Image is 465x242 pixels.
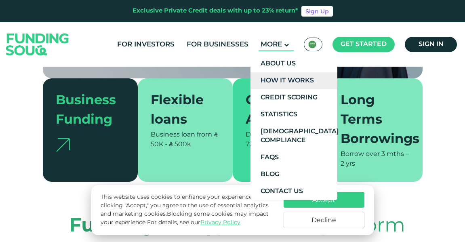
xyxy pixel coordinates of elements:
[405,37,457,52] a: Sign in
[246,91,308,130] div: Quick Approvals
[246,132,312,138] span: Decisions typically in
[250,149,337,166] a: FAQs
[250,123,337,149] a: [DEMOGRAPHIC_DATA] Compliance
[151,132,212,138] span: Business loan from
[250,166,337,183] a: Blog
[246,141,265,147] span: 72 hrs
[56,91,118,130] div: Business Funding
[147,220,242,225] span: For details, see our .
[101,211,269,225] span: Blocking some cookies may impact your experience
[261,41,282,48] span: More
[250,72,337,89] a: How It Works
[341,91,403,149] div: Long Terms Borrowings
[308,40,316,48] img: SA Flag
[341,151,380,157] span: Borrow over
[200,220,240,225] a: Privacy Policy
[301,6,333,17] a: Sign Up
[250,55,337,72] a: About Us
[151,91,213,130] div: Flexible loans
[115,38,177,51] a: For Investors
[133,6,298,16] div: Exclusive Private Credit deals with up to 23% return*
[284,212,364,228] button: Decline
[341,41,387,47] span: Get started
[69,217,211,236] strong: Funding Souq
[419,41,444,47] span: Sign in
[250,106,337,123] a: Statistics
[185,38,250,51] a: For Businesses
[56,138,70,152] img: arrow
[101,193,275,227] p: This website uses cookies to enhance your experience. By clicking "Accept," you agree to the use ...
[250,183,337,200] a: Contact Us
[250,89,337,106] a: Credit Scoring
